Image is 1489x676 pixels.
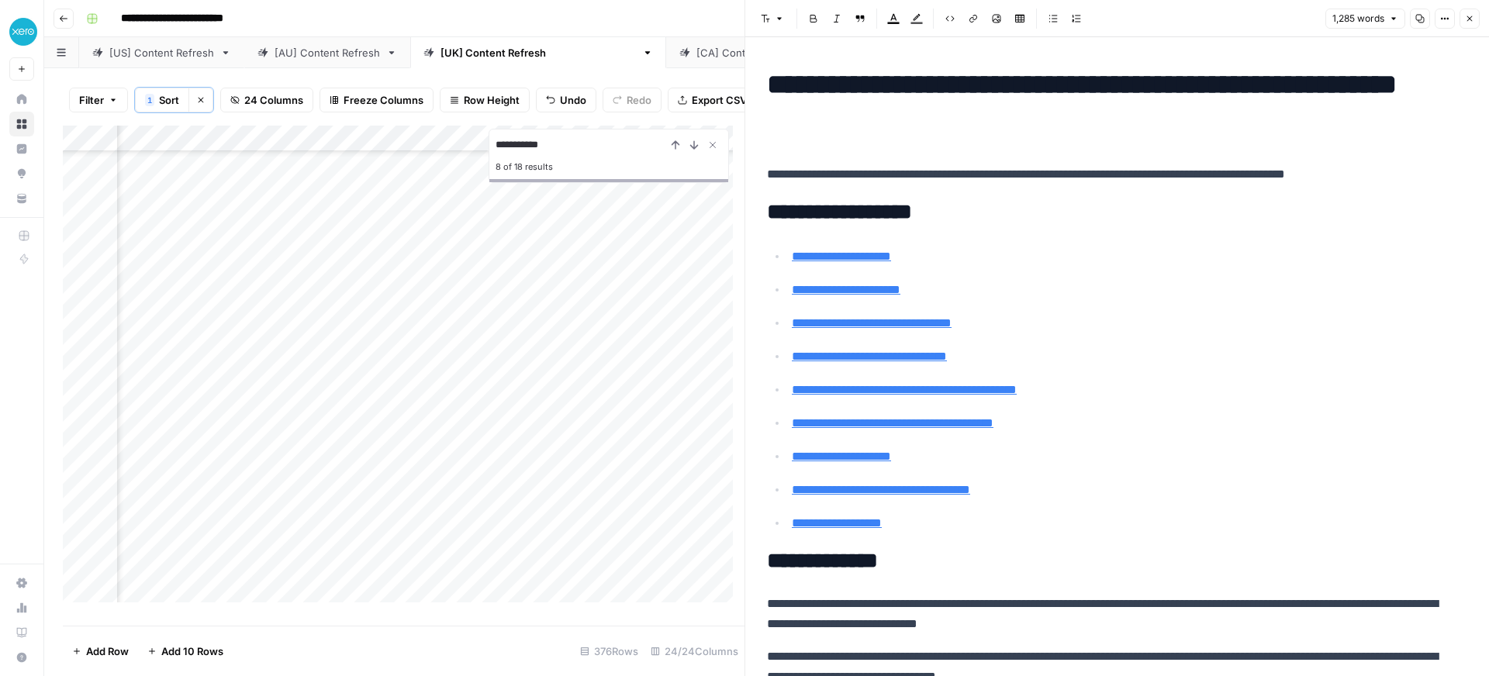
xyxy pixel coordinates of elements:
[147,94,152,106] span: 1
[159,92,179,108] span: Sort
[464,92,520,108] span: Row Height
[135,88,188,112] button: 1Sort
[9,620,34,645] a: Learning Hub
[574,639,644,664] div: 376 Rows
[410,37,666,68] a: [[GEOGRAPHIC_DATA]] Content Refresh
[440,88,530,112] button: Row Height
[244,92,303,108] span: 24 Columns
[9,645,34,670] button: Help + Support
[109,45,214,60] div: [US] Content Refresh
[320,88,434,112] button: Freeze Columns
[161,643,223,659] span: Add 10 Rows
[9,136,34,161] a: Insights
[79,92,104,108] span: Filter
[275,45,380,60] div: [AU] Content Refresh
[9,186,34,211] a: Your Data
[703,136,722,154] button: Close Search
[644,639,744,664] div: 24/24 Columns
[603,88,662,112] button: Redo
[9,595,34,620] a: Usage
[9,18,37,46] img: XeroOps Logo
[536,88,596,112] button: Undo
[220,88,313,112] button: 24 Columns
[63,639,138,664] button: Add Row
[560,92,586,108] span: Undo
[9,87,34,112] a: Home
[627,92,651,108] span: Redo
[1325,9,1405,29] button: 1,285 words
[344,92,423,108] span: Freeze Columns
[86,643,129,659] span: Add Row
[79,37,244,68] a: [US] Content Refresh
[440,45,636,60] div: [[GEOGRAPHIC_DATA]] Content Refresh
[145,94,154,106] div: 1
[666,136,685,154] button: Previous Result
[666,37,832,68] a: [CA] Content Refresh
[138,639,233,664] button: Add 10 Rows
[692,92,747,108] span: Export CSV
[685,136,703,154] button: Next Result
[696,45,802,60] div: [CA] Content Refresh
[69,88,128,112] button: Filter
[668,88,757,112] button: Export CSV
[1332,12,1384,26] span: 1,285 words
[9,571,34,595] a: Settings
[9,161,34,186] a: Opportunities
[244,37,410,68] a: [AU] Content Refresh
[9,12,34,51] button: Workspace: XeroOps
[496,157,722,176] div: 8 of 18 results
[9,112,34,136] a: Browse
